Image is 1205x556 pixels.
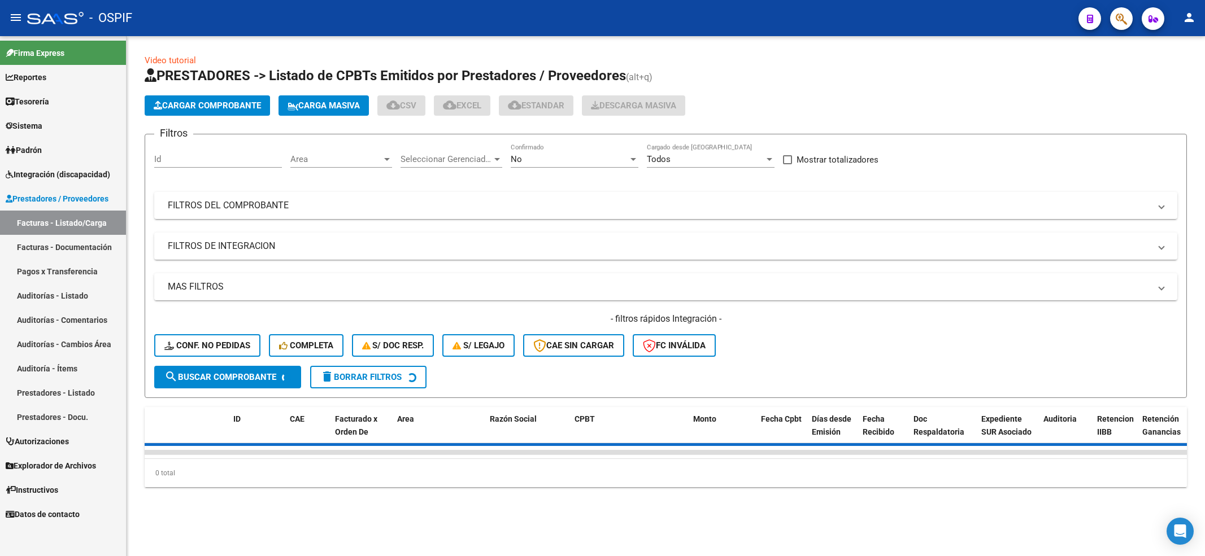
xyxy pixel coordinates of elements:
[288,100,360,111] span: Carga Masiva
[1093,407,1138,457] datatable-header-cell: Retencion IIBB
[386,100,416,111] span: CSV
[570,407,689,457] datatable-header-cell: CPBT
[6,71,46,84] span: Reportes
[164,370,178,383] mat-icon: search
[626,72,652,82] span: (alt+q)
[154,334,260,357] button: Conf. no pedidas
[499,95,573,116] button: Estandar
[6,484,58,496] span: Instructivos
[812,414,851,436] span: Días desde Emisión
[290,414,304,423] span: CAE
[1142,414,1181,436] span: Retención Ganancias
[443,98,456,112] mat-icon: cloud_download
[290,154,382,164] span: Area
[858,407,909,457] datatable-header-cell: Fecha Recibido
[6,459,96,472] span: Explorador de Archivos
[490,414,537,423] span: Razón Social
[1097,414,1134,436] span: Retencion IIBB
[269,334,343,357] button: Completa
[485,407,570,457] datatable-header-cell: Razón Social
[6,144,42,156] span: Padrón
[168,199,1150,212] mat-panel-title: FILTROS DEL COMPROBANTE
[693,414,716,423] span: Monto
[434,95,490,116] button: EXCEL
[393,407,469,457] datatable-header-cell: Area
[145,95,270,116] button: Cargar Comprobante
[6,120,42,132] span: Sistema
[575,414,595,423] span: CPBT
[981,414,1032,436] span: Expediente SUR Asociado
[6,435,69,448] span: Autorizaciones
[582,95,685,116] app-download-masive: Descarga masiva de comprobantes (adjuntos)
[6,95,49,108] span: Tesorería
[1039,407,1093,457] datatable-header-cell: Auditoria
[145,55,196,65] a: Video tutorial
[633,334,716,357] button: FC Inválida
[807,407,858,457] datatable-header-cell: Días desde Emisión
[533,340,614,351] span: CAE SIN CARGAR
[909,407,977,457] datatable-header-cell: Doc Respaldatoria
[523,334,624,357] button: CAE SIN CARGAR
[362,340,424,351] span: S/ Doc Resp.
[511,154,522,164] span: No
[643,340,706,351] span: FC Inválida
[279,95,369,116] button: Carga Masiva
[1138,407,1183,457] datatable-header-cell: Retención Ganancias
[582,95,685,116] button: Descarga Masiva
[6,168,110,181] span: Integración (discapacidad)
[154,125,193,141] h3: Filtros
[591,100,676,111] span: Descarga Masiva
[756,407,807,457] datatable-header-cell: Fecha Cpbt
[377,95,425,116] button: CSV
[442,334,515,357] button: S/ legajo
[443,100,481,111] span: EXCEL
[977,407,1039,457] datatable-header-cell: Expediente SUR Asociado
[310,366,427,388] button: Borrar Filtros
[145,68,626,84] span: PRESTADORES -> Listado de CPBTs Emitidos por Prestadores / Proveedores
[863,414,894,436] span: Fecha Recibido
[320,372,402,382] span: Borrar Filtros
[386,98,400,112] mat-icon: cloud_download
[233,414,241,423] span: ID
[453,340,504,351] span: S/ legajo
[164,372,276,382] span: Buscar Comprobante
[154,366,301,388] button: Buscar Comprobante
[1182,11,1196,24] mat-icon: person
[761,414,802,423] span: Fecha Cpbt
[89,6,132,30] span: - OSPIF
[9,11,23,24] mat-icon: menu
[689,407,756,457] datatable-header-cell: Monto
[154,273,1177,300] mat-expansion-panel-header: MAS FILTROS
[164,340,250,351] span: Conf. no pedidas
[154,100,261,111] span: Cargar Comprobante
[330,407,393,457] datatable-header-cell: Facturado x Orden De
[335,414,377,436] span: Facturado x Orden De
[229,407,285,457] datatable-header-cell: ID
[352,334,434,357] button: S/ Doc Resp.
[401,154,492,164] span: Seleccionar Gerenciador
[397,414,414,423] span: Area
[508,100,564,111] span: Estandar
[279,340,333,351] span: Completa
[6,47,64,59] span: Firma Express
[168,240,1150,252] mat-panel-title: FILTROS DE INTEGRACION
[154,233,1177,260] mat-expansion-panel-header: FILTROS DE INTEGRACION
[168,281,1150,293] mat-panel-title: MAS FILTROS
[6,508,80,520] span: Datos de contacto
[1043,414,1077,423] span: Auditoria
[647,154,671,164] span: Todos
[154,313,1177,325] h4: - filtros rápidos Integración -
[1167,518,1194,545] div: Open Intercom Messenger
[285,407,330,457] datatable-header-cell: CAE
[6,192,108,205] span: Prestadores / Proveedores
[913,414,964,436] span: Doc Respaldatoria
[320,370,334,383] mat-icon: delete
[508,98,521,112] mat-icon: cloud_download
[797,153,878,167] span: Mostrar totalizadores
[154,192,1177,219] mat-expansion-panel-header: FILTROS DEL COMPROBANTE
[145,459,1187,487] div: 0 total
